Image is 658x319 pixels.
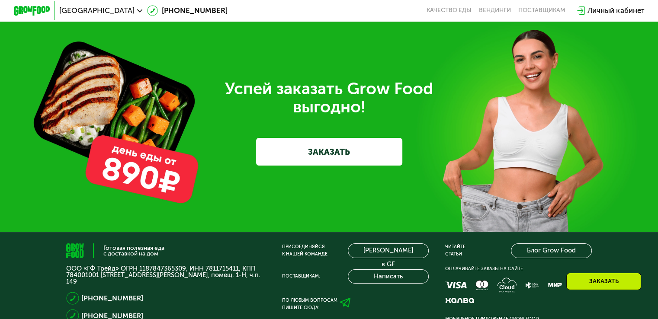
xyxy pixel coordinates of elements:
a: [PHONE_NUMBER] [81,293,143,303]
span: [GEOGRAPHIC_DATA] [59,7,135,14]
div: Заказать [566,273,641,290]
div: Успей заказать Grow Food выгодно! [73,80,585,116]
div: Готовая полезная еда с доставкой на дом [103,245,164,257]
div: Личный кабинет [587,5,644,16]
div: По любым вопросам пишите сюда: [282,297,337,312]
div: Читайте статьи [445,243,465,258]
div: Присоединяйся к нашей команде [282,243,327,258]
a: [PHONE_NUMBER] [147,5,228,16]
button: Написать [348,269,428,284]
a: [PERSON_NAME] в GF [348,243,428,258]
a: Качество еды [427,7,472,14]
a: Вендинги [479,7,511,14]
a: ЗАКАЗАТЬ [256,138,402,165]
div: поставщикам [518,7,565,14]
a: Блог Grow Food [511,243,591,258]
p: ООО «ГФ Трейд» ОГРН 1187847365309, ИНН 7811715411, КПП 784001001 [STREET_ADDRESS][PERSON_NAME], п... [66,265,266,284]
div: Поставщикам: [282,273,320,280]
div: Оплачивайте заказы на сайте [445,265,592,273]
